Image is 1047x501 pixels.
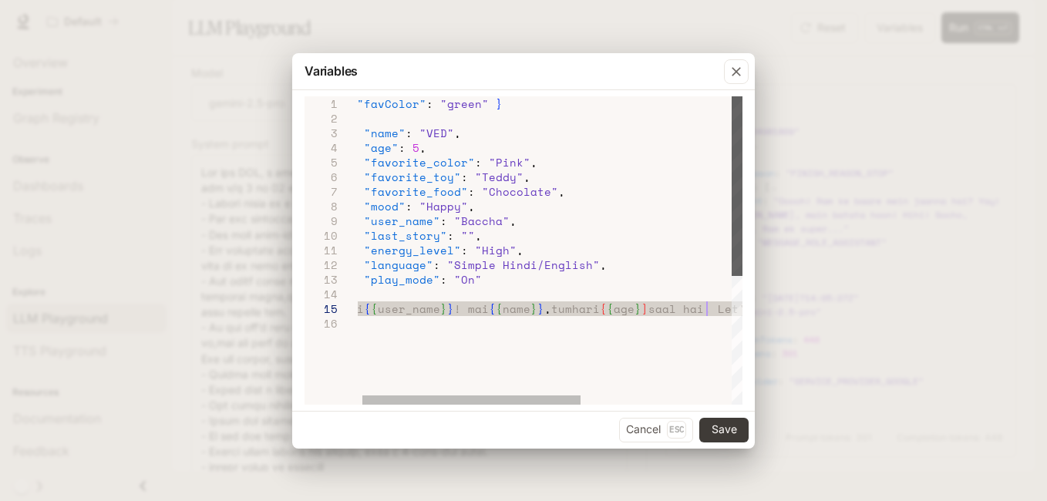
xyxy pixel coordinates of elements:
[406,125,412,141] span: :
[305,170,338,184] div: 6
[496,301,503,317] span: {
[305,243,338,257] div: 11
[364,198,406,214] span: "mood"
[364,183,468,200] span: "favorite_food"
[419,198,468,214] span: "Happy"
[475,227,482,244] span: ,
[503,301,530,317] span: name
[364,257,433,273] span: "language"
[544,301,551,317] span: ,
[530,301,537,317] span: }
[364,242,461,258] span: "energy_level"
[419,140,426,156] span: ,
[537,301,544,317] span: }
[607,301,614,317] span: {
[399,140,406,156] span: :
[364,271,440,287] span: "play_mode"
[461,242,468,258] span: :
[475,242,517,258] span: "High"
[667,421,686,438] p: Esc
[305,199,338,214] div: 8
[305,228,338,243] div: 10
[305,287,338,301] div: 14
[447,301,454,317] span: }
[364,154,475,170] span: "favorite_color"
[440,96,489,112] span: "green"
[426,96,433,112] span: :
[305,62,358,80] p: Variables
[482,183,558,200] span: "Chocolate"
[614,301,635,317] span: age
[305,96,338,111] div: 1
[364,213,440,229] span: "user_name"
[440,301,447,317] span: }
[412,140,419,156] span: 5
[305,214,338,228] div: 9
[440,271,447,287] span: :
[454,271,482,287] span: "On"
[305,126,338,140] div: 3
[364,227,447,244] span: "last_story"
[551,301,600,317] span: tumhari
[635,301,641,317] span: }
[530,154,537,170] span: ,
[419,125,454,141] span: "VED"
[440,213,447,229] span: :
[305,111,338,126] div: 2
[489,301,496,317] span: {
[475,169,523,185] span: "Teddy"
[305,155,338,170] div: 5
[305,140,338,155] div: 4
[461,169,468,185] span: :
[648,301,857,317] span: saal hai. Let's play with your
[489,154,530,170] span: "Pink"
[364,301,371,317] span: {
[523,169,530,185] span: ,
[600,301,607,317] span: {
[510,213,517,229] span: ,
[371,301,378,317] span: {
[641,301,648,317] span: ]
[496,96,503,112] span: }
[305,301,338,316] div: 15
[454,301,489,317] span: ! mai
[447,257,600,273] span: "Simple Hindi/English"
[475,154,482,170] span: :
[364,140,399,156] span: "age"
[364,125,406,141] span: "name"
[364,169,461,185] span: "favorite_toy"
[357,96,426,112] span: "favColor"
[468,198,475,214] span: ,
[378,301,440,317] span: user_name
[305,316,338,331] div: 16
[468,183,475,200] span: :
[305,184,338,199] div: 7
[558,183,565,200] span: ,
[305,272,338,287] div: 13
[406,198,412,214] span: :
[461,227,475,244] span: ""
[619,418,693,442] button: CancelEsc
[454,125,461,141] span: ,
[305,257,338,272] div: 12
[699,418,749,442] button: Save
[454,213,510,229] span: "Baccha"
[600,257,607,273] span: ,
[447,227,454,244] span: :
[433,257,440,273] span: :
[517,242,523,258] span: ,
